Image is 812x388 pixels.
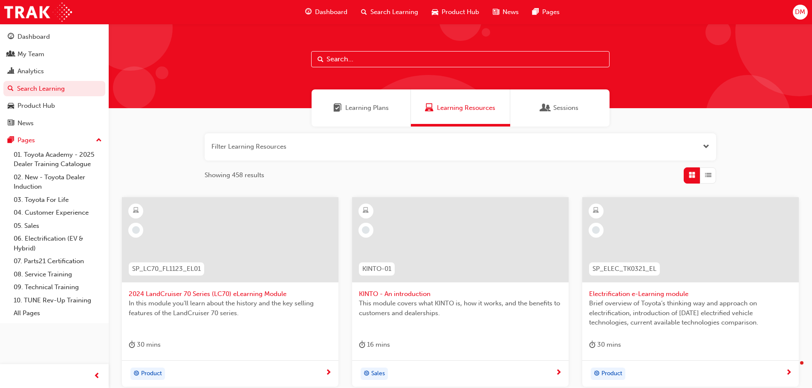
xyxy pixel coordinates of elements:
a: Search Learning [3,81,105,97]
span: Showing 458 results [205,170,264,180]
span: KINTO-01 [362,264,391,274]
span: learningResourceType_ELEARNING-icon [593,205,599,216]
a: guage-iconDashboard [298,3,354,21]
a: My Team [3,46,105,62]
span: Search [318,55,324,64]
a: Product Hub [3,98,105,114]
div: Analytics [17,66,44,76]
span: Pages [542,7,560,17]
div: News [17,118,34,128]
span: duration-icon [129,339,135,350]
span: Learning Plans [345,103,389,113]
span: In this module you'll learn about the history and the key selling features of the LandCruiser 70 ... [129,299,332,318]
span: guage-icon [8,33,14,41]
a: SessionsSessions [510,89,610,126]
a: 07. Parts21 Certification [10,255,105,268]
span: duration-icon [359,339,365,350]
span: next-icon [555,369,562,377]
span: SP_LC70_FL1123_EL01 [132,264,201,274]
span: next-icon [325,369,332,377]
span: KINTO - An introduction [359,289,562,299]
span: pages-icon [8,137,14,144]
span: search-icon [8,85,14,93]
span: learningRecordVerb_NONE-icon [362,226,370,234]
a: car-iconProduct Hub [425,3,486,21]
span: people-icon [8,51,14,58]
iframe: Intercom live chat [783,359,803,379]
span: Sales [371,369,385,379]
div: Pages [17,135,35,145]
a: 09. Technical Training [10,281,105,294]
span: Product [141,369,162,379]
span: target-icon [133,368,139,379]
span: Dashboard [315,7,347,17]
img: Trak [4,3,72,22]
span: Product [601,369,622,379]
a: search-iconSearch Learning [354,3,425,21]
span: This module covers what KINTO is, how it works, and the benefits to customers and dealerships. [359,299,562,318]
span: prev-icon [94,371,100,382]
a: 01. Toyota Academy - 2025 Dealer Training Catalogue [10,148,105,171]
a: All Pages [10,307,105,320]
span: learningResourceType_ELEARNING-icon [133,205,139,216]
span: learningRecordVerb_NONE-icon [592,226,600,234]
span: up-icon [96,135,102,146]
span: news-icon [493,7,499,17]
span: chart-icon [8,68,14,75]
button: DashboardMy TeamAnalyticsSearch LearningProduct HubNews [3,27,105,132]
span: Grid [689,170,695,180]
span: Sessions [541,103,550,113]
span: target-icon [364,368,370,379]
a: 02. New - Toyota Dealer Induction [10,171,105,193]
a: Dashboard [3,29,105,45]
span: Learning Resources [437,103,495,113]
span: guage-icon [305,7,312,17]
span: DM [795,7,805,17]
span: pages-icon [532,7,539,17]
div: 30 mins [589,339,621,350]
a: 10. TUNE Rev-Up Training [10,294,105,307]
button: Open the filter [703,142,709,152]
div: My Team [17,49,44,59]
input: Search... [311,51,610,67]
button: Pages [3,132,105,148]
a: Analytics [3,63,105,79]
button: DM [793,5,808,20]
a: Learning PlansLearning Plans [312,89,411,126]
a: 04. Customer Experience [10,206,105,219]
span: target-icon [594,368,600,379]
a: 05. Sales [10,219,105,233]
span: learningResourceType_ELEARNING-icon [363,205,369,216]
a: SP_ELEC_TK0321_ELElectrification e-Learning moduleBrief overview of Toyota’s thinking way and app... [582,197,799,387]
span: Learning Plans [333,103,342,113]
div: 30 mins [129,339,161,350]
a: News [3,115,105,131]
span: Brief overview of Toyota’s thinking way and approach on electrification, introduction of [DATE] e... [589,299,792,328]
span: 2024 LandCruiser 70 Series (LC70) eLearning Module [129,289,332,299]
span: search-icon [361,7,367,17]
a: KINTO-01KINTO - An introductionThis module covers what KINTO is, how it works, and the benefits t... [352,197,569,387]
span: SP_ELEC_TK0321_EL [592,264,656,274]
a: 08. Service Training [10,268,105,281]
a: 06. Electrification (EV & Hybrid) [10,232,105,255]
span: Electrification e-Learning module [589,289,792,299]
span: News [503,7,519,17]
span: Product Hub [442,7,479,17]
span: Search Learning [370,7,418,17]
span: Learning Resources [425,103,433,113]
span: car-icon [432,7,438,17]
a: news-iconNews [486,3,526,21]
div: Product Hub [17,101,55,111]
span: List [705,170,711,180]
span: car-icon [8,102,14,110]
span: learningRecordVerb_NONE-icon [132,226,140,234]
div: 16 mins [359,339,390,350]
div: Dashboard [17,32,50,42]
span: Sessions [553,103,578,113]
span: news-icon [8,120,14,127]
a: Learning ResourcesLearning Resources [411,89,510,126]
a: 03. Toyota For Life [10,193,105,207]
